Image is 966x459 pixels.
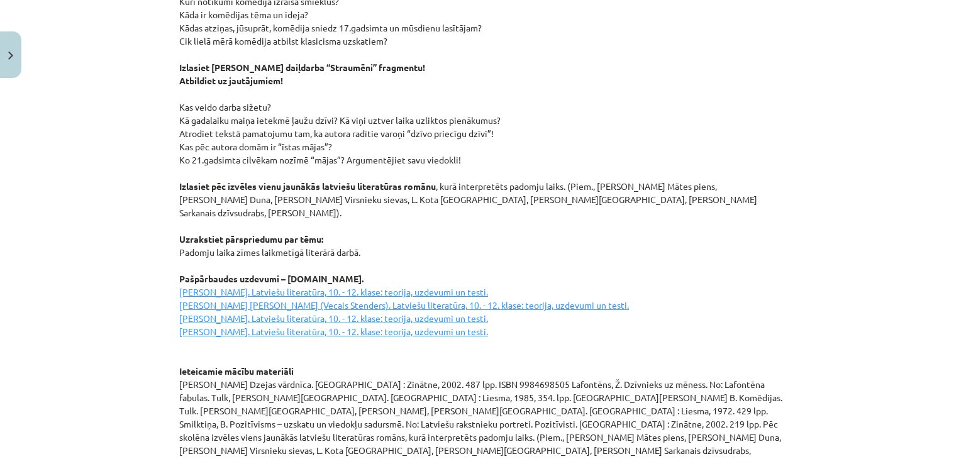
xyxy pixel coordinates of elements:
[179,180,436,192] strong: Izlasiet pēc izvēles vienu jaunākās latviešu literatūras romānu
[179,75,283,86] strong: Atbildiet uz jautājumiem!
[179,365,294,377] strong: Ieteicamie mācību materiāli
[179,286,629,337] u: [PERSON_NAME]. Latviešu literatūra, 10. - 12. klase: teorija, uzdevumi un testi. [PERSON_NAME] [P...
[8,52,13,60] img: icon-close-lesson-0947bae3869378f0d4975bcd49f059093ad1ed9edebbc8119c70593378902aed.svg
[179,62,425,73] strong: Izlasiet [PERSON_NAME] daiļdarba “Straumēni” fragmentu!
[179,233,323,245] strong: Uzrakstiet pārspriedumu par tēmu:
[179,273,364,284] strong: Pašpārbaudes uzdevumi – [DOMAIN_NAME].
